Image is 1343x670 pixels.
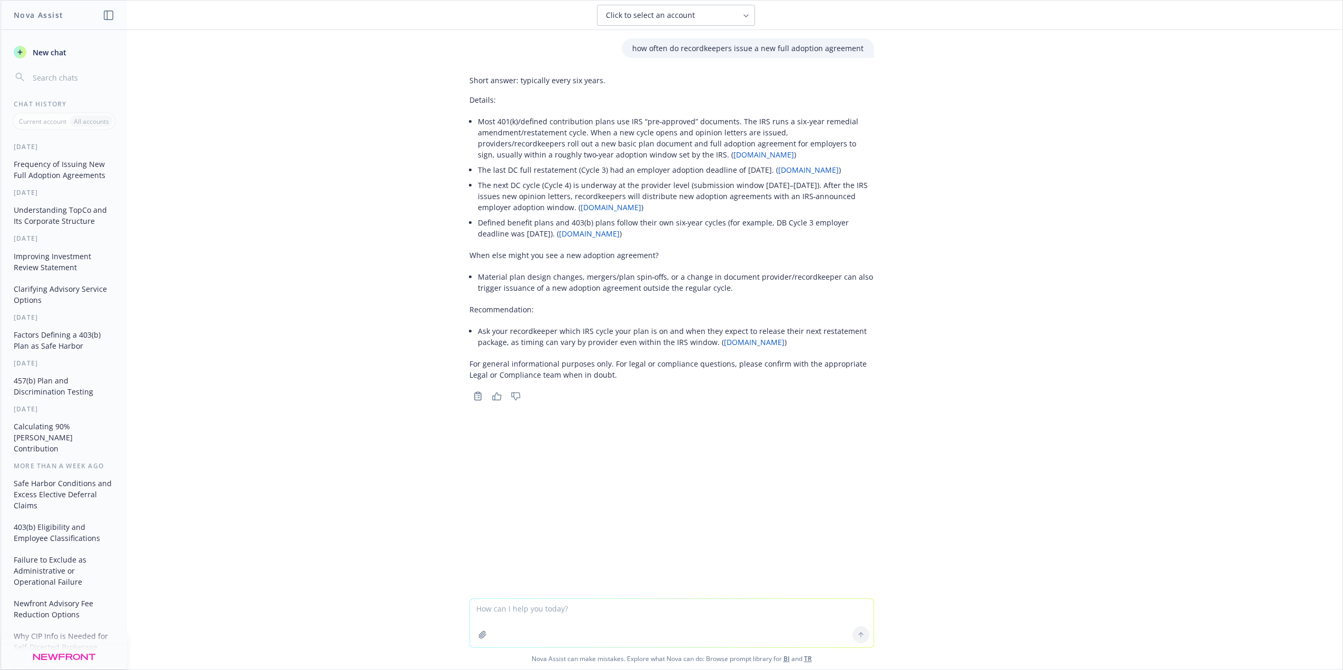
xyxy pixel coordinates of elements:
button: 457(b) Plan and Discrimination Testing [9,372,119,400]
button: Factors Defining a 403(b) Plan as Safe Harbor [9,326,119,354]
button: Frequency of Issuing New Full Adoption Agreements [9,155,119,184]
span: Nova Assist can make mistakes. Explore what Nova can do: Browse prompt library for and [5,648,1338,669]
button: Newfront Advisory Fee Reduction Options [9,595,119,623]
button: Understanding TopCo and Its Corporate Structure [9,201,119,230]
li: Most 401(k)/defined contribution plans use IRS “pre‑approved” documents. The IRS runs a six‑year ... [478,114,874,162]
button: Thumbs down [507,389,524,403]
a: [DOMAIN_NAME] [778,165,839,175]
p: how often do recordkeepers issue a new full adoption agreement [632,43,864,54]
a: TR [804,654,812,663]
div: [DATE] [1,234,127,243]
a: [DOMAIN_NAME] [724,337,785,347]
span: Click to select an account [606,10,695,21]
button: 403(b) Eligibility and Employee Classifications [9,518,119,547]
button: New chat [9,43,119,62]
a: [DOMAIN_NAME] [581,202,641,212]
p: For general informational purposes only. For legal or compliance questions, please confirm with t... [469,358,874,380]
button: Calculating 90% [PERSON_NAME] Contribution [9,418,119,457]
button: Click to select an account [597,5,755,26]
div: Chat History [1,100,127,109]
button: Improving Investment Review Statement [9,248,119,276]
a: BI [783,654,790,663]
p: Recommendation: [469,304,874,315]
div: [DATE] [1,142,127,151]
li: The next DC cycle (Cycle 4) is underway at the provider level (submission window [DATE]–[DATE]). ... [478,178,874,215]
span: New chat [31,47,66,58]
h1: Nova Assist [14,9,63,21]
li: Material plan design changes, mergers/plan spin‑offs, or a change in document provider/recordkeep... [478,269,874,295]
div: More than a week ago [1,461,127,470]
div: [DATE] [1,405,127,413]
li: Ask your recordkeeper which IRS cycle your plan is on and when they expect to release their next ... [478,323,874,350]
button: Failure to Exclude as Administrative or Operational Failure [9,551,119,590]
input: Search chats [31,70,114,85]
p: Current account [19,117,66,126]
a: [DOMAIN_NAME] [559,229,620,239]
div: [DATE] [1,359,127,368]
li: The last DC full restatement (Cycle 3) had an employer adoption deadline of [DATE]. ( ) [478,162,874,178]
svg: Copy to clipboard [473,391,483,401]
div: [DATE] [1,313,127,322]
button: Why CIP Info is Needed for Self-Directed Brokerage [9,627,119,656]
p: When else might you see a new adoption agreement? [469,250,874,261]
div: [DATE] [1,188,127,197]
li: Defined benefit plans and 403(b) plans follow their own six‑year cycles (for example, DB Cycle 3 ... [478,215,874,241]
p: Details: [469,94,874,105]
button: Clarifying Advisory Service Options [9,280,119,309]
p: Short answer: typically every six years. [469,75,874,86]
p: All accounts [74,117,109,126]
button: Safe Harbor Conditions and Excess Elective Deferral Claims [9,475,119,514]
a: [DOMAIN_NAME] [733,150,794,160]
